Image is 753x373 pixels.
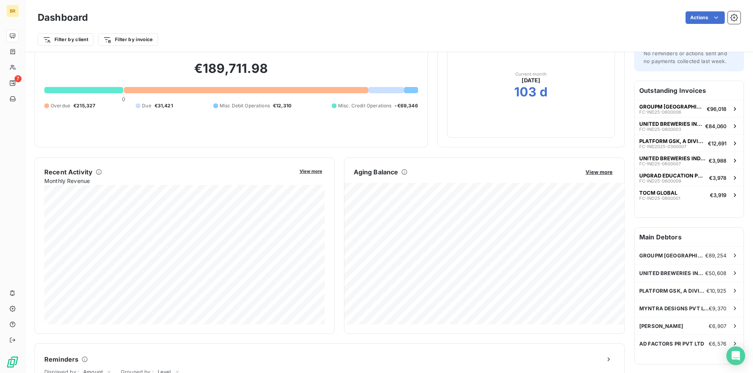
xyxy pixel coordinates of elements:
[220,102,270,109] span: Misc Debit Operations
[639,155,706,161] span: UNITED BREWERIES INDIA
[639,103,704,110] span: GROUPM [GEOGRAPHIC_DATA]
[522,76,540,84] span: [DATE]
[639,196,680,201] span: FC-IND25-0800001
[635,186,744,203] button: TOCM GLOBALFC-IND25-0800001€3,919
[639,138,705,144] span: PLATFORM GSK, A DIVISION OF TLGINDI
[338,102,391,109] span: Misc. Credit Operations
[706,288,726,294] span: €10,925
[6,356,19,368] img: Logo LeanPay
[639,110,681,114] span: FC-IND25-0600006
[709,305,726,311] span: €9,370
[635,81,744,100] h6: Outstanding Invoices
[639,305,709,311] span: MYNTRA DESIGNS PVT LTD
[44,355,78,364] h6: Reminders
[709,158,726,164] span: €3,988
[155,102,173,109] span: €31,421
[142,102,151,109] span: Due
[540,84,547,100] h2: d
[583,168,615,176] button: View more
[38,33,93,46] button: Filter by client
[98,33,158,46] button: Filter by invoice
[639,288,706,294] span: PLATFORM GSK, A DIVISION OF TLGINDI
[686,11,725,24] button: Actions
[44,167,93,177] h6: Recent Activity
[73,102,95,109] span: €215,327
[710,192,726,198] span: €3,919
[6,5,19,17] div: BR
[726,346,745,365] div: Open Intercom Messenger
[639,252,705,259] span: GROUPM [GEOGRAPHIC_DATA]
[635,152,744,169] button: UNITED BREWERIES INDIAFC-IND25-0600007€3,988
[44,177,294,185] span: Monthly Revenue
[639,121,702,127] span: UNITED BREWERIES INDIA
[51,102,70,109] span: Overdue
[639,190,677,196] span: TOCM GLOBAL
[395,102,418,109] span: -€69,346
[639,161,681,166] span: FC-IND25-0600007
[273,102,291,109] span: €12,310
[705,270,726,276] span: €50,608
[639,144,686,149] span: FC-IND2025-0300007
[300,168,322,174] span: View more
[639,127,681,132] span: FC-IND25-0800003
[297,167,325,174] button: View more
[586,169,613,175] span: View more
[639,323,683,329] span: [PERSON_NAME]
[635,117,744,134] button: UNITED BREWERIES INDIAFC-IND25-0800003€84,060
[707,106,726,112] span: €96,018
[635,228,744,246] h6: Main Debtors
[514,84,537,100] h2: 103
[635,100,744,117] button: GROUPM [GEOGRAPHIC_DATA]FC-IND25-0600006€96,018
[639,270,705,276] span: UNITED BREWERIES INDIA
[709,323,726,329] span: €6,907
[38,11,88,25] h3: Dashboard
[639,179,681,183] span: FC-IND25-0600009
[705,252,726,259] span: €89,254
[639,172,706,179] span: UPGRAD EDUCATION PVT LTD
[709,340,726,347] span: €6,576
[15,75,22,82] span: 7
[635,134,744,152] button: PLATFORM GSK, A DIVISION OF TLGINDIFC-IND2025-0300007€12,691
[44,61,418,84] h2: €189,711.98
[515,72,547,76] span: Current month
[708,140,726,147] span: €12,691
[354,167,398,177] h6: Aging Balance
[709,175,726,181] span: €3,978
[705,123,726,129] span: €84,060
[639,340,704,347] span: AD FACTORS PR PVT LTD
[635,169,744,186] button: UPGRAD EDUCATION PVT LTDFC-IND25-0600009€3,978
[122,96,125,102] span: 0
